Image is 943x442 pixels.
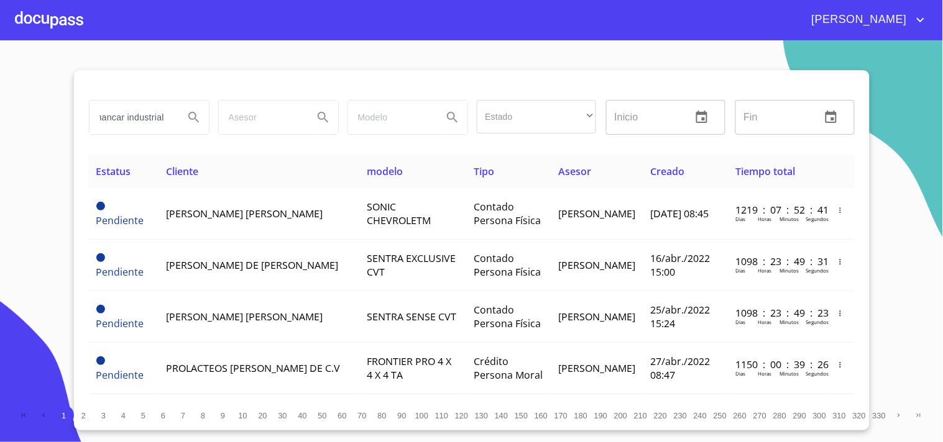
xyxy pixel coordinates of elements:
[651,405,671,425] button: 220
[474,251,541,279] span: Contado Persona Física
[492,405,512,425] button: 140
[735,215,745,222] p: Dias
[650,207,709,220] span: [DATE] 08:45
[475,411,488,420] span: 130
[558,310,635,323] span: [PERSON_NAME]
[803,10,928,30] button: account of current user
[181,411,185,420] span: 7
[790,405,810,425] button: 290
[134,405,154,425] button: 5
[96,202,105,210] span: Pendiente
[273,405,293,425] button: 30
[438,102,467,132] button: Search
[770,405,790,425] button: 280
[367,354,451,382] span: FRONTIER PRO 4 X 4 X 4 TA
[96,305,105,313] span: Pendiente
[101,411,106,420] span: 3
[806,215,829,222] p: Segundos
[96,265,144,279] span: Pendiente
[753,411,766,420] span: 270
[735,306,819,320] p: 1098 : 23 : 49 : 23
[166,165,198,178] span: Cliente
[750,405,770,425] button: 270
[806,267,829,274] p: Segundos
[474,303,541,330] span: Contado Persona Física
[455,411,468,420] span: 120
[372,405,392,425] button: 80
[674,411,687,420] span: 230
[201,411,205,420] span: 8
[367,165,403,178] span: modelo
[253,405,273,425] button: 20
[298,411,306,420] span: 40
[348,101,433,134] input: search
[780,318,799,325] p: Minutos
[735,370,745,377] p: Dias
[671,405,691,425] button: 230
[96,165,131,178] span: Estatus
[551,405,571,425] button: 170
[313,405,333,425] button: 50
[352,405,372,425] button: 70
[219,101,303,134] input: search
[233,405,253,425] button: 10
[452,405,472,425] button: 120
[114,405,134,425] button: 4
[166,310,323,323] span: [PERSON_NAME] [PERSON_NAME]
[780,215,799,222] p: Minutos
[535,411,548,420] span: 160
[96,214,144,227] span: Pendiente
[258,411,267,420] span: 20
[833,411,846,420] span: 310
[758,318,771,325] p: Horas
[758,370,771,377] p: Horas
[96,253,105,262] span: Pendiente
[495,411,508,420] span: 140
[333,405,352,425] button: 60
[634,411,647,420] span: 210
[650,303,710,330] span: 25/abr./2022 15:24
[734,411,747,420] span: 260
[650,165,684,178] span: Creado
[691,405,711,425] button: 240
[591,405,611,425] button: 190
[650,251,710,279] span: 16/abr./2022 15:00
[594,411,607,420] span: 190
[357,411,366,420] span: 70
[571,405,591,425] button: 180
[221,411,225,420] span: 9
[711,405,730,425] button: 250
[735,255,819,268] p: 1098 : 23 : 49 : 31
[338,411,346,420] span: 60
[278,411,287,420] span: 30
[308,102,338,132] button: Search
[74,405,94,425] button: 2
[96,356,105,365] span: Pendiente
[392,405,412,425] button: 90
[173,405,193,425] button: 7
[477,100,596,133] div: ​
[714,411,727,420] span: 250
[367,251,456,279] span: SENTRA EXCLUSIVE CVT
[474,165,494,178] span: Tipo
[318,411,326,420] span: 50
[694,411,707,420] span: 240
[813,411,826,420] span: 300
[631,405,651,425] button: 210
[412,405,432,425] button: 100
[806,318,829,325] p: Segundos
[512,405,531,425] button: 150
[166,207,323,220] span: [PERSON_NAME] [PERSON_NAME]
[735,165,795,178] span: Tiempo total
[735,203,819,217] p: 1219 : 07 : 52 : 41
[161,411,165,420] span: 6
[654,411,667,420] span: 220
[793,411,806,420] span: 290
[90,101,174,134] input: search
[735,358,819,371] p: 1150 : 00 : 39 : 26
[166,258,338,272] span: [PERSON_NAME] DE [PERSON_NAME]
[81,411,86,420] span: 2
[558,258,635,272] span: [PERSON_NAME]
[806,370,829,377] p: Segundos
[810,405,830,425] button: 300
